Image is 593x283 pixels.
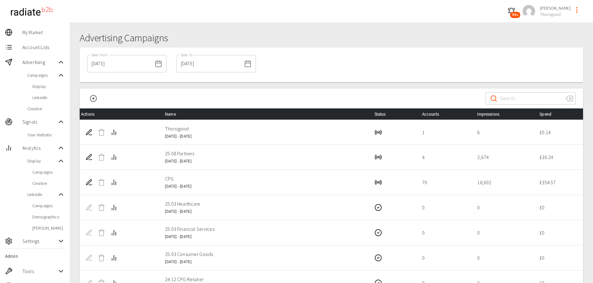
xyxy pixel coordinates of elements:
img: radiateb2b_logo_black.png [7,4,56,18]
span: Signals [22,118,57,126]
span: Delete Campaign [95,201,108,214]
p: CPG [165,175,364,182]
p: £ 36.24 [539,153,578,161]
input: dd/mm/yyyy [176,55,242,72]
div: Spend [539,110,578,118]
span: [DATE] - [DATE] [165,209,191,214]
p: £ 0 [539,204,578,211]
button: Campaign Analytics [108,252,120,264]
svg: Running [374,153,382,161]
svg: Running [374,179,382,186]
p: 25.03 Consumer Goods [165,250,364,258]
span: 99+ [510,12,520,18]
span: LinkedIn [32,94,65,101]
svg: Running [374,129,382,136]
svg: Completed [374,229,382,236]
button: Campaign Analytics [108,176,120,189]
span: Delete Campaign [95,126,108,139]
svg: Completed [374,204,382,211]
span: [PERSON_NAME] [32,225,65,231]
div: Name [165,110,364,118]
svg: Search [490,95,497,102]
p: 0 [422,254,468,262]
span: Delete Campaign [95,176,108,189]
span: Status [374,110,396,118]
img: a2ca95db2cb9c46c1606a9dd9918c8c6 [523,5,535,17]
p: 0 [477,254,529,262]
span: Accounts [422,110,449,118]
p: 6 [477,129,529,136]
span: Your Website [27,132,65,138]
button: Campaign Analytics [108,201,120,214]
span: Edit Campaign [83,226,95,239]
span: Campaigns [27,72,57,78]
p: 0 [477,229,529,236]
div: Accounts [422,110,468,118]
span: LinkedIn [27,191,57,198]
p: £ 354.57 [539,179,578,186]
span: Thorogood [540,11,571,17]
p: 25.03 Financial Services [165,225,364,233]
span: Account Lists [22,43,65,51]
p: 24.12 CPG Retailer [165,276,364,283]
span: Impressions [477,110,509,118]
p: £ 0.14 [539,129,578,136]
span: Campaigns [32,203,65,209]
button: New Campaign [87,92,100,105]
span: Settings [22,237,57,245]
p: 25.08 Partners [165,150,364,157]
span: Creative [27,106,65,112]
p: 25.03 Healthcare [165,200,364,208]
span: Edit Campaign [83,252,95,264]
svg: Completed [374,254,382,262]
p: 1 [422,129,468,136]
span: [DATE] - [DATE] [165,159,191,163]
span: Creative [32,180,65,186]
p: 0 [422,229,468,236]
button: Edit Campaign [83,126,95,139]
label: Date To [181,52,193,57]
span: Display [27,158,57,164]
input: dd/mm/yyyy [87,55,152,72]
button: Edit Campaign [83,176,95,189]
div: Impressions [477,110,529,118]
span: Display [32,83,65,89]
span: [DATE] - [DATE] [165,134,191,139]
p: Thorogood [165,125,364,132]
p: 0 [422,204,468,211]
span: Analytics [22,144,57,152]
span: Spend [539,110,561,118]
div: Status [374,110,412,118]
span: Delete Campaign [95,151,108,163]
button: Edit Campaign [83,151,95,163]
p: £ 0 [539,229,578,236]
label: Date From [92,52,108,57]
span: [PERSON_NAME] [540,5,571,11]
button: Campaign Analytics [108,151,120,163]
span: Advertising [22,58,57,66]
h1: Advertising Campaigns [80,32,583,44]
p: 70 [422,179,468,186]
p: 2,674 [477,153,529,161]
span: Delete Campaign [95,252,108,264]
span: [DATE] - [DATE] [165,184,191,189]
span: [DATE] - [DATE] [165,260,191,264]
button: Campaign Analytics [108,226,120,239]
span: [DATE] - [DATE] [165,235,191,239]
p: 18,602 [477,179,529,186]
p: 4 [422,153,468,161]
p: 0 [477,204,529,211]
span: Name [165,110,186,118]
span: Edit Campaign [83,201,95,214]
span: Demographics [32,214,65,220]
span: Delete Campaign [95,226,108,239]
span: Campaigns [32,169,65,175]
button: Campaign Analytics [108,126,120,139]
span: My Market [22,29,65,36]
button: profile-menu [571,4,583,16]
button: 99+ [505,5,518,17]
p: £ 0 [539,254,578,262]
input: Search [500,90,561,107]
span: Tools [22,267,57,275]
